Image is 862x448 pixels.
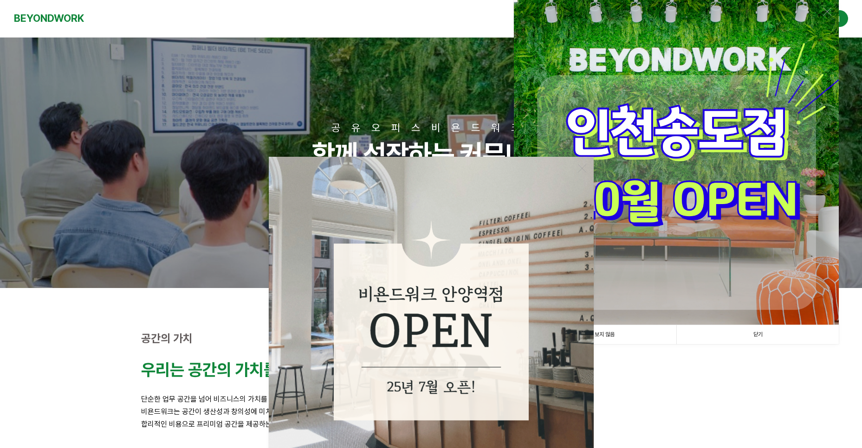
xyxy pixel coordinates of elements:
a: 닫기 [676,325,839,344]
p: 비욘드워크는 공간이 생산성과 창의성에 미치는 영향을 잘 알고 있습니다. [141,405,721,418]
a: BEYONDWORK [14,10,84,27]
a: 1일 동안 보지 않음 [514,325,676,344]
p: 단순한 업무 공간을 넘어 비즈니스의 가치를 높이는 영감의 공간을 만듭니다. [141,393,721,405]
p: 합리적인 비용으로 프리미엄 공간을 제공하는 것이 비욘드워크의 철학입니다. [141,418,721,430]
strong: 우리는 공간의 가치를 높입니다. [141,360,344,380]
strong: 공간의 가치 [141,332,193,345]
